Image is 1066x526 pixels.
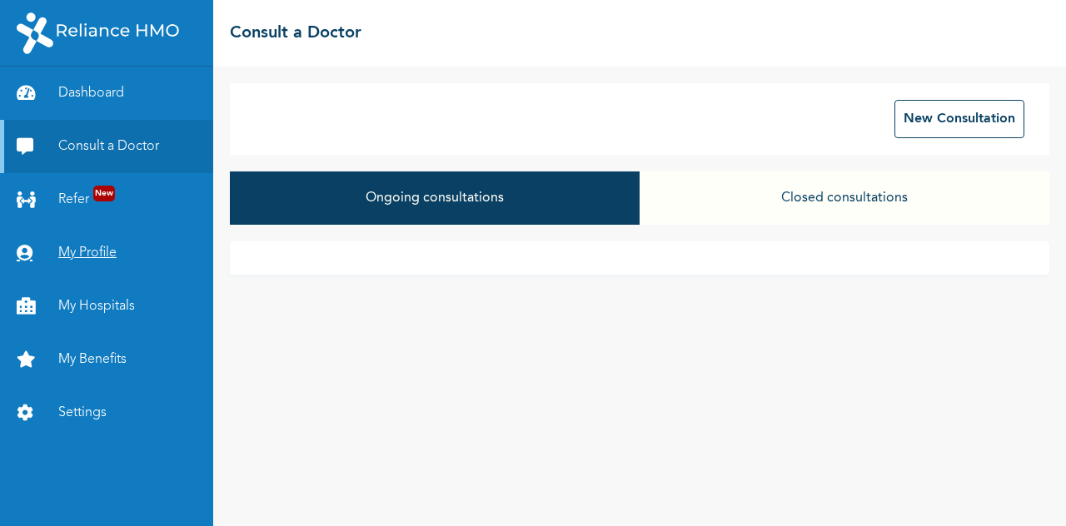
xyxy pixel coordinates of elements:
button: Ongoing consultations [230,171,640,225]
button: New Consultation [894,100,1024,138]
button: Closed consultations [640,171,1049,225]
img: RelianceHMO's Logo [17,12,179,54]
span: New [93,186,115,201]
h2: Consult a Doctor [230,21,361,46]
